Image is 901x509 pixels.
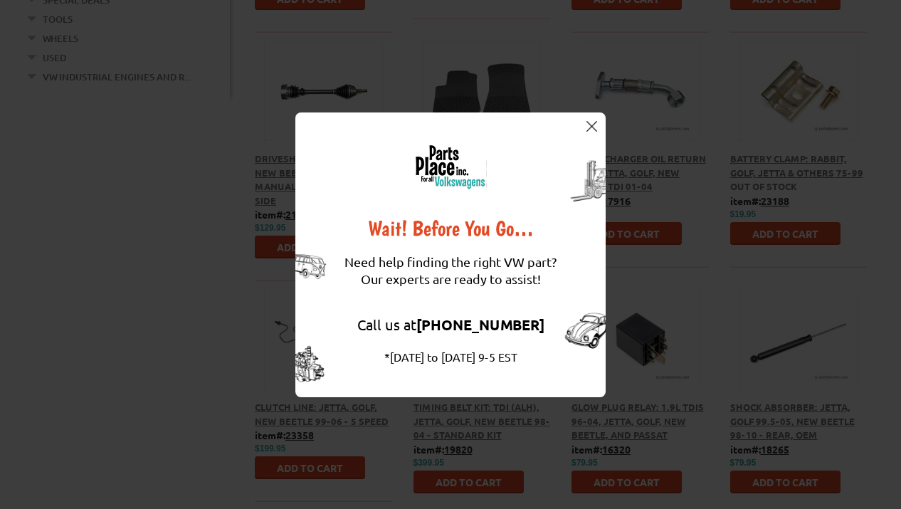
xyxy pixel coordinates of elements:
[416,315,544,334] strong: [PHONE_NUMBER]
[344,218,557,239] div: Wait! Before You Go…
[357,315,544,333] a: Call us at[PHONE_NUMBER]
[586,121,597,132] img: close
[344,348,557,365] div: *[DATE] to [DATE] 9-5 EST
[414,145,487,189] img: logo
[344,239,557,302] div: Need help finding the right VW part? Our experts are ready to assist!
